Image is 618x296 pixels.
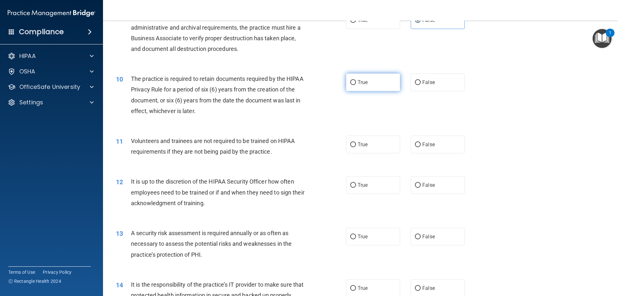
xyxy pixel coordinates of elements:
p: Settings [19,99,43,106]
input: False [415,183,421,188]
span: 11 [116,138,123,145]
input: False [415,286,421,291]
span: 14 [116,281,123,289]
span: Ⓒ Rectangle Health 2024 [8,278,61,284]
p: OfficeSafe University [19,83,80,91]
p: HIPAA [19,52,36,60]
span: True [358,234,368,240]
a: Settings [8,99,94,106]
a: HIPAA [8,52,94,60]
span: It is up to the discretion of the HIPAA Security Officer how often employees need to be trained o... [131,178,304,206]
p: OSHA [19,68,35,75]
span: False [422,182,435,188]
input: True [350,234,356,239]
input: False [415,18,421,23]
input: False [415,142,421,147]
a: Terms of Use [8,269,35,275]
input: False [415,234,421,239]
span: To properly destroy records that have satisfied legal, fiscal, administrative and archival requir... [131,13,301,52]
span: False [422,79,435,85]
div: 1 [609,33,611,41]
span: 10 [116,75,123,83]
span: True [358,285,368,291]
input: True [350,286,356,291]
a: OSHA [8,68,94,75]
span: False [422,234,435,240]
input: False [415,80,421,85]
span: False [422,285,435,291]
span: False [422,141,435,148]
span: True [358,182,368,188]
span: 12 [116,178,123,186]
span: Volunteers and trainees are not required to be trained on HIPAA requirements if they are not bein... [131,138,295,155]
input: True [350,80,356,85]
span: A security risk assessment is required annually or as often as necessary to assess the potential ... [131,230,292,258]
img: PMB logo [8,7,95,20]
input: True [350,18,356,23]
h4: Compliance [19,27,64,36]
span: True [358,79,368,85]
span: True [358,141,368,148]
span: 13 [116,230,123,237]
span: The practice is required to retain documents required by the HIPAA Privacy Rule for a period of s... [131,75,304,114]
input: True [350,142,356,147]
a: Privacy Policy [43,269,72,275]
button: Open Resource Center, 1 new notification [593,29,612,48]
input: True [350,183,356,188]
a: OfficeSafe University [8,83,94,91]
